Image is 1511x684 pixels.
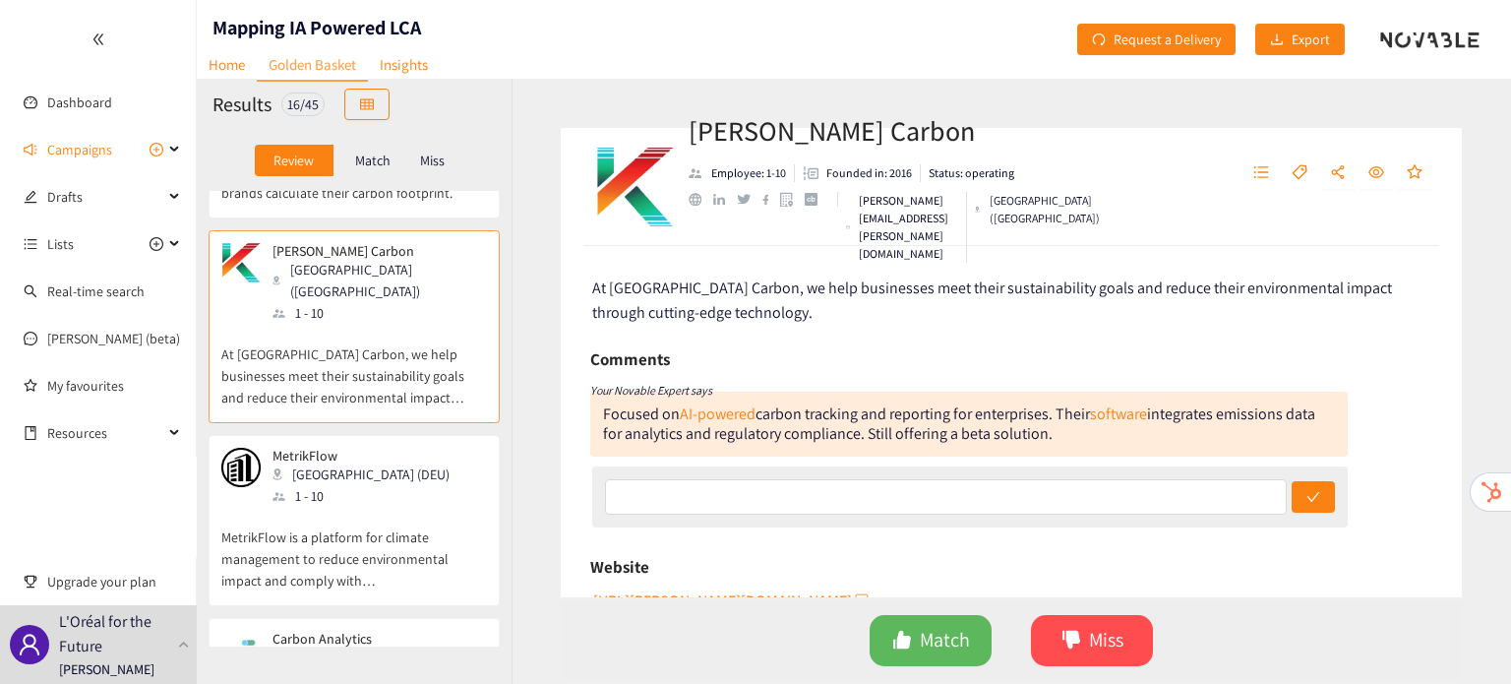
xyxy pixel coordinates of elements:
[355,153,391,168] p: Match
[1031,615,1153,666] button: dislikeMiss
[59,609,170,658] p: L'Oréal for the Future
[91,32,105,46] span: double-left
[713,194,737,206] a: linkedin
[1090,404,1147,424] a: software
[47,224,74,264] span: Lists
[221,507,487,591] p: MetrikFlow is a platform for climate management to reduce environmental impact and comply with su...
[47,93,112,111] a: Dashboard
[1368,164,1384,182] span: eye
[603,404,1315,444] div: Focused on carbon tracking and reporting for enterprises. Their integrates emissions data for ana...
[1359,157,1394,189] button: eye
[590,383,712,398] i: Your Novable Expert says
[1407,164,1422,182] span: star
[975,192,1105,227] div: [GEOGRAPHIC_DATA] ([GEOGRAPHIC_DATA])
[47,413,163,453] span: Resources
[24,143,37,156] span: sound
[221,243,261,282] img: Snapshot of the company's website
[680,404,755,424] a: AI-powered
[780,192,805,207] a: google maps
[344,89,390,120] button: table
[221,448,261,487] img: Snapshot of the company's website
[59,658,154,680] p: [PERSON_NAME]
[272,464,461,485] div: [GEOGRAPHIC_DATA] (DEU)
[859,192,958,263] p: [PERSON_NAME][EMAIL_ADDRESS][PERSON_NAME][DOMAIN_NAME]
[272,259,485,302] div: [GEOGRAPHIC_DATA] ([GEOGRAPHIC_DATA])
[826,164,912,182] p: Founded in: 2016
[689,111,1085,151] h2: [PERSON_NAME] Carbon
[281,93,325,116] div: 16 / 45
[1292,164,1307,182] span: tag
[24,190,37,204] span: edit
[1270,32,1284,48] span: download
[420,153,445,168] p: Miss
[689,164,795,182] li: Employees
[805,193,829,206] a: crunchbase
[593,589,852,613] span: [URL][PERSON_NAME][DOMAIN_NAME]
[593,585,872,616] button: [URL][PERSON_NAME][DOMAIN_NAME]
[689,193,713,206] a: website
[737,194,761,204] a: twitter
[870,615,992,666] button: likeMatch
[47,177,163,217] span: Drafts
[272,243,473,259] p: [PERSON_NAME] Carbon
[212,91,272,118] h2: Results
[47,330,180,347] a: [PERSON_NAME] (beta)
[18,633,41,656] span: user
[24,237,37,251] span: unordered-list
[273,153,314,168] p: Review
[590,552,649,582] h6: Website
[1306,490,1320,506] span: check
[360,97,374,113] span: table
[1061,630,1081,653] span: dislike
[592,278,1392,323] span: At [GEOGRAPHIC_DATA] Carbon, we help businesses meet their sustainability goals and reduce their ...
[272,302,485,324] div: 1 - 10
[1077,24,1236,55] button: redoRequest a Delivery
[590,344,670,374] h6: Comments
[221,631,261,670] img: Snapshot of the company's website
[1089,625,1123,655] span: Miss
[1292,29,1330,50] span: Export
[272,631,450,647] p: Carbon Analytics
[257,49,368,82] a: Golden Basket
[795,164,921,182] li: Founded in year
[221,324,487,408] p: At [GEOGRAPHIC_DATA] Carbon, we help businesses meet their sustainability goals and reduce their ...
[1253,164,1269,182] span: unordered-list
[762,194,781,205] a: facebook
[368,49,440,80] a: Insights
[921,164,1014,182] li: Status
[1255,24,1345,55] button: downloadExport
[1397,157,1432,189] button: star
[711,164,786,182] p: Employee: 1-10
[1092,32,1106,48] span: redo
[1330,164,1346,182] span: share-alt
[47,366,181,405] a: My favourites
[1320,157,1356,189] button: share-alt
[47,562,181,601] span: Upgrade your plan
[197,49,257,80] a: Home
[892,630,912,653] span: like
[150,237,163,251] span: plus-circle
[47,282,145,300] a: Real-time search
[150,143,163,156] span: plus-circle
[1292,481,1335,513] button: check
[24,575,37,589] span: trophy
[47,130,112,169] span: Campaigns
[272,485,461,507] div: 1 - 10
[212,14,421,41] h1: Mapping IA Powered LCA
[1413,590,1511,684] iframe: Chat Widget
[1114,29,1221,50] span: Request a Delivery
[920,625,970,655] span: Match
[1282,157,1317,189] button: tag
[24,426,37,440] span: book
[595,148,674,226] img: Company Logo
[929,164,1014,182] p: Status: operating
[1243,157,1279,189] button: unordered-list
[272,448,450,464] p: MetrikFlow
